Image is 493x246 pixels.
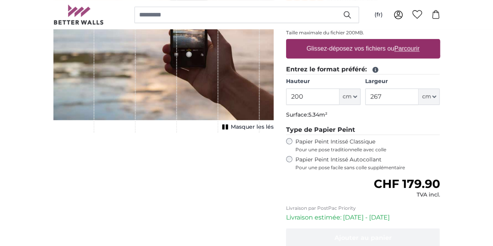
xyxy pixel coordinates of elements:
[334,234,392,241] span: Ajouter au panier
[53,5,104,25] img: Betterwalls
[394,45,419,52] u: Parcourir
[343,93,352,101] span: cm
[419,88,440,105] button: cm
[365,78,440,85] label: Largeur
[286,78,360,85] label: Hauteur
[373,191,440,199] div: TVA incl.
[308,111,327,118] span: 5.34m²
[286,30,440,36] p: Taille maximale du fichier 200MB.
[286,205,440,211] p: Livraison par PostPac Priority
[303,41,422,57] label: Glissez-déposez vos fichiers ou
[295,138,440,153] label: Papier Peint Intissé Classique
[373,177,440,191] span: CHF 179.90
[295,147,440,153] span: Pour une pose traditionnelle avec colle
[368,8,389,22] button: (fr)
[286,213,440,222] p: Livraison estimée: [DATE] - [DATE]
[295,165,440,171] span: Pour une pose facile sans colle supplémentaire
[422,93,431,101] span: cm
[339,88,360,105] button: cm
[286,125,440,135] legend: Type de Papier Peint
[295,156,440,171] label: Papier Peint Intissé Autocollant
[286,111,440,119] p: Surface:
[286,65,440,74] legend: Entrez le format préféré:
